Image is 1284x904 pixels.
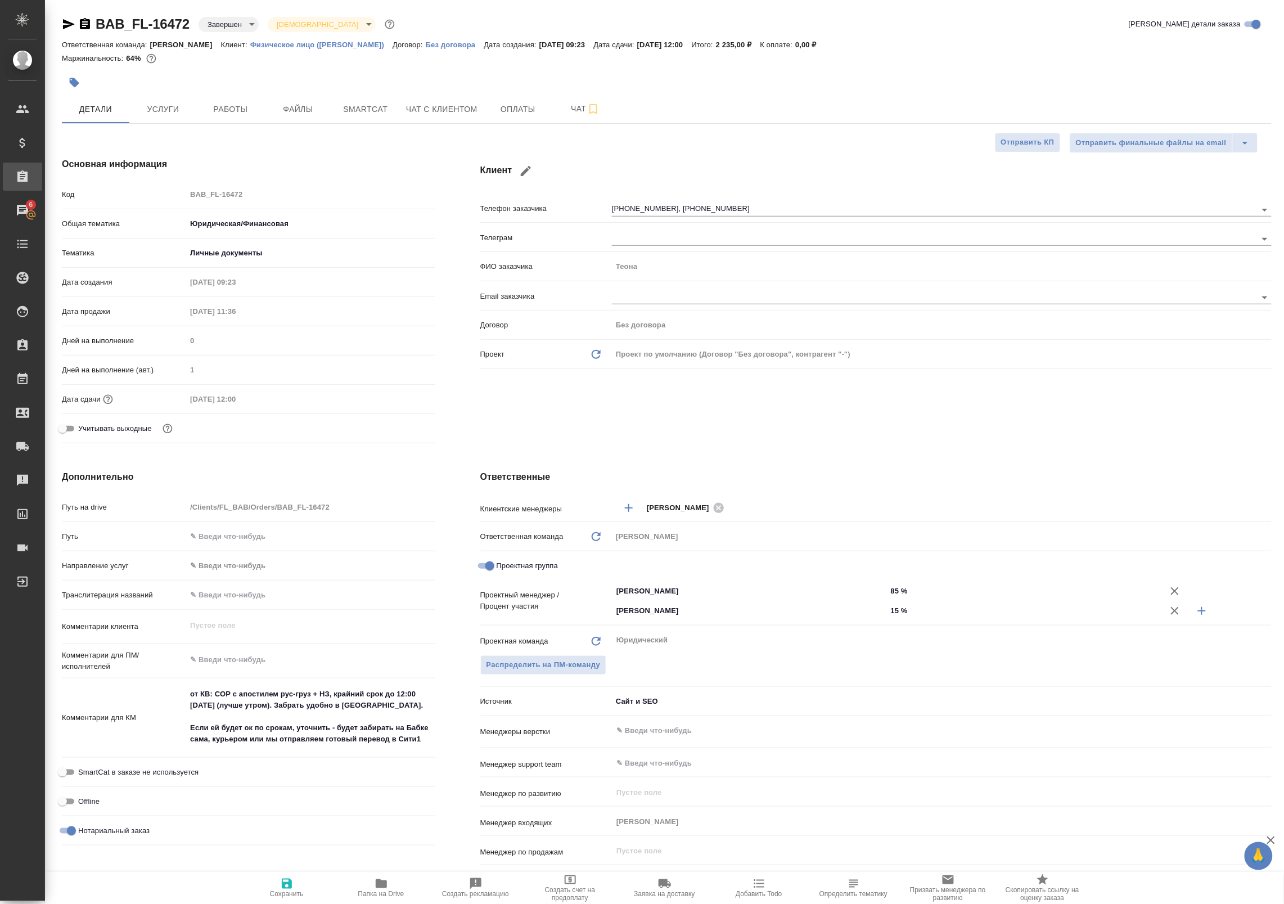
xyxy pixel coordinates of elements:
h4: Клиент [480,158,1272,185]
span: 6 [22,199,39,210]
button: Отправить финальные файлы на email [1070,133,1233,153]
p: Код [62,189,186,200]
button: Скопировать ссылку для ЯМессенджера [62,17,75,31]
button: Создать рекламацию [429,872,523,904]
span: Нотариальный заказ [78,825,150,836]
span: SmartCat в заказе не используется [78,767,199,778]
input: ✎ Введи что-нибудь [615,724,1231,737]
span: Offline [78,796,100,807]
input: Пустое поле [186,274,285,290]
button: Доп статусы указывают на важность/срочность заказа [382,17,397,32]
span: Распределить на ПМ-команду [486,659,601,672]
p: Комментарии для ПМ/исполнителей [62,650,186,672]
p: Комментарии клиента [62,621,186,632]
button: Добавить [1188,597,1215,624]
button: Open [1265,730,1268,732]
span: Чат с клиентом [406,102,477,116]
p: [PERSON_NAME] [150,41,221,49]
input: ✎ Введи что-нибудь [186,587,435,603]
button: Если добавить услуги и заполнить их объемом, то дата рассчитается автоматически [101,392,115,407]
button: Добавить тэг [62,70,87,95]
p: Путь на drive [62,502,186,513]
button: Заявка на доставку [618,872,712,904]
p: Направление услуг [62,560,186,572]
p: 2 235,00 ₽ [716,41,760,49]
span: Услуги [136,102,190,116]
p: Дата сдачи: [594,41,637,49]
span: Детали [69,102,123,116]
p: Клиент: [221,41,250,49]
p: Дата сдачи [62,394,101,405]
p: Менеджеры верстки [480,726,612,737]
p: Email заказчика [480,291,612,302]
input: Пустое поле [186,186,435,203]
p: Общая тематика [62,218,186,230]
div: Завершен [268,17,375,32]
p: Менеджер support team [480,759,612,770]
span: Файлы [271,102,325,116]
p: Ответственная команда [480,531,564,542]
input: Пустое поле [615,785,1245,799]
button: Распределить на ПМ-команду [480,655,607,675]
div: ✎ Введи что-нибудь [190,560,421,572]
span: Учитывать выходные [78,423,152,434]
button: Отправить КП [995,133,1061,152]
p: 0,00 ₽ [795,41,825,49]
h4: Дополнительно [62,470,435,484]
span: Работы [204,102,258,116]
button: Open [881,590,883,592]
button: Скопировать ссылку [78,17,92,31]
textarea: от КВ: СОР с апостилем рус-груз + НЗ, крайний срок до 12:00 [DATE] (лучше утром). Забрать удобно ... [186,685,435,749]
p: Дата создания: [484,41,539,49]
div: Юридическая/Финансовая [186,214,435,233]
input: ✎ Введи что-нибудь [186,528,435,545]
p: Без договора [426,41,484,49]
p: К оплате: [760,41,796,49]
span: Проектная группа [497,560,558,572]
input: Пустое поле [186,499,435,515]
input: Пустое поле [615,844,1245,857]
span: Чат [558,102,612,116]
input: Пустое поле [612,871,1272,888]
div: Проект по умолчанию (Договор "Без договора", контрагент "-") [612,345,1272,364]
p: Дней на выполнение (авт.) [62,365,186,376]
span: Сохранить [270,890,304,898]
input: ✎ Введи что-нибудь [887,583,1162,599]
span: Заявка на доставку [634,890,695,898]
span: Определить тематику [819,890,887,898]
button: Добавить менеджера [615,494,642,521]
p: Договор [480,320,612,331]
p: Источник [480,696,612,707]
p: Телеграм [480,232,612,244]
div: ✎ Введи что-нибудь [186,556,435,575]
div: Сайт и SEO [612,692,1272,711]
span: Скопировать ссылку на оценку заказа [1002,887,1083,902]
span: Отправить финальные файлы на email [1076,137,1227,150]
button: [DEMOGRAPHIC_DATA] [273,20,362,29]
p: Проектная команда [480,636,548,647]
input: ✎ Введи что-нибудь [615,756,1231,770]
p: Дата создания [62,277,186,288]
span: 🙏 [1249,844,1268,868]
input: Пустое поле [612,258,1272,275]
p: 64% [126,54,143,62]
input: Пустое поле [186,332,435,349]
p: [DATE] 12:00 [637,41,692,49]
span: Отправить КП [1001,136,1055,149]
input: Пустое поле [186,391,285,407]
button: Призвать менеджера по развитию [901,872,995,904]
p: Менеджер по развитию [480,788,612,799]
p: Дней на выполнение [62,335,186,347]
p: Комментарии для КМ [62,712,186,723]
span: В заказе уже есть ответственный ПМ или ПМ группа [480,655,607,675]
a: Без договора [426,39,484,49]
p: Проект [480,349,505,360]
p: Менеджер входящих [480,817,612,829]
button: Создать счет на предоплату [523,872,618,904]
span: [PERSON_NAME] [647,502,716,514]
p: ФИО заказчика [480,261,612,272]
button: Open [1257,231,1273,247]
button: Выбери, если сб и вс нужно считать рабочими днями для выполнения заказа. [160,421,175,436]
h4: Ответственные [480,470,1272,484]
button: 670.60 RUB; [144,51,159,66]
